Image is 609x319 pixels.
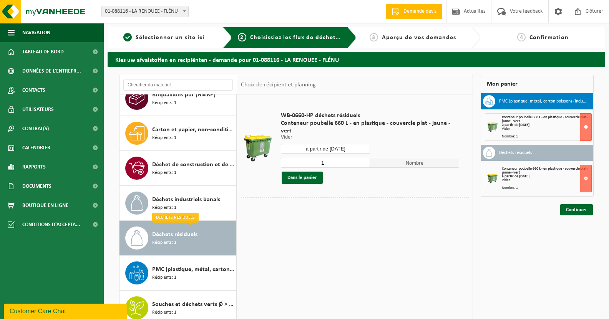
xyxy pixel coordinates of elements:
[517,33,526,41] span: 4
[560,204,593,215] a: Continuer
[281,112,459,119] span: WB-0660-HP déchets résiduels
[123,33,132,41] span: 1
[152,90,216,99] span: Briquaillons pur (HMRP)
[529,35,569,41] span: Confirmation
[22,215,80,234] span: Conditions d'accepta...
[282,172,323,184] button: Dans le panier
[119,256,237,291] button: PMC (plastique, métal, carton boisson) (industriel) Récipients: 1
[502,167,588,175] span: Conteneur poubelle 660 L - en plastique - couvercle plat - jaune - vert
[152,239,176,246] span: Récipients: 1
[22,61,81,81] span: Données de l'entrepr...
[238,33,246,41] span: 2
[152,300,234,309] span: Souches et déchets verts Ø > 12 cm
[281,135,459,140] p: Vider
[4,302,128,319] iframe: chat widget
[136,35,204,41] span: Sélectionner un site ici
[119,221,237,256] button: Déchets résiduels Récipients: 1
[370,33,378,41] span: 3
[22,42,64,61] span: Tableau de bord
[152,274,176,281] span: Récipients: 1
[502,135,591,139] div: Nombre: 1
[499,95,587,107] h3: PMC (plastique, métal, carton boisson) (industriel)
[108,52,605,67] h2: Kies uw afvalstoffen en recipiënten - demande pour 01-088116 - LA RENOUEE - FLÉNU
[502,179,591,182] div: Vider
[152,265,234,274] span: PMC (plastique, métal, carton boisson) (industriel)
[152,309,176,316] span: Récipients: 1
[152,99,176,107] span: Récipients: 1
[22,138,50,157] span: Calendrier
[502,174,529,179] strong: à partir de [DATE]
[22,23,50,42] span: Navigation
[237,75,320,94] div: Choix de récipient et planning
[111,33,217,42] a: 1Sélectionner un site ici
[119,186,237,221] button: Déchets industriels banals Récipients: 1
[101,6,189,17] span: 01-088116 - LA RENOUEE - FLÉNU
[499,147,532,159] h3: Déchets résiduels
[386,4,442,19] a: Demande devis
[123,79,233,91] input: Chercher du matériel
[22,157,46,177] span: Rapports
[102,6,188,17] span: 01-088116 - LA RENOUEE - FLÉNU
[22,81,45,100] span: Contacts
[402,8,438,15] span: Demande devis
[152,134,176,142] span: Récipients: 1
[119,151,237,186] button: Déchet de construction et de démolition mélangé (inerte et non inerte) Récipients: 1
[502,186,591,190] div: Nombre: 1
[22,196,68,215] span: Boutique en ligne
[281,144,370,154] input: Sélectionnez date
[119,81,237,116] button: Briquaillons pur (HMRP) Récipients: 1
[119,116,237,151] button: Carton et papier, non-conditionné (industriel) Récipients: 1
[22,100,54,119] span: Utilisateurs
[152,160,234,169] span: Déchet de construction et de démolition mélangé (inerte et non inerte)
[152,204,176,212] span: Récipients: 1
[152,230,197,239] span: Déchets résiduels
[502,115,588,123] span: Conteneur poubelle 660 L - en plastique - couvercle plat - jaune - vert
[502,127,591,131] div: Vider
[22,177,51,196] span: Documents
[152,125,234,134] span: Carton et papier, non-conditionné (industriel)
[370,158,459,168] span: Nombre
[152,169,176,177] span: Récipients: 1
[502,123,529,127] strong: à partir de [DATE]
[250,35,378,41] span: Choisissiez les flux de déchets et récipients
[152,195,220,204] span: Déchets industriels banals
[481,75,594,93] div: Mon panier
[22,119,49,138] span: Contrat(s)
[281,119,459,135] span: Conteneur poubelle 660 L - en plastique - couvercle plat - jaune - vert
[382,35,456,41] span: Aperçu de vos demandes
